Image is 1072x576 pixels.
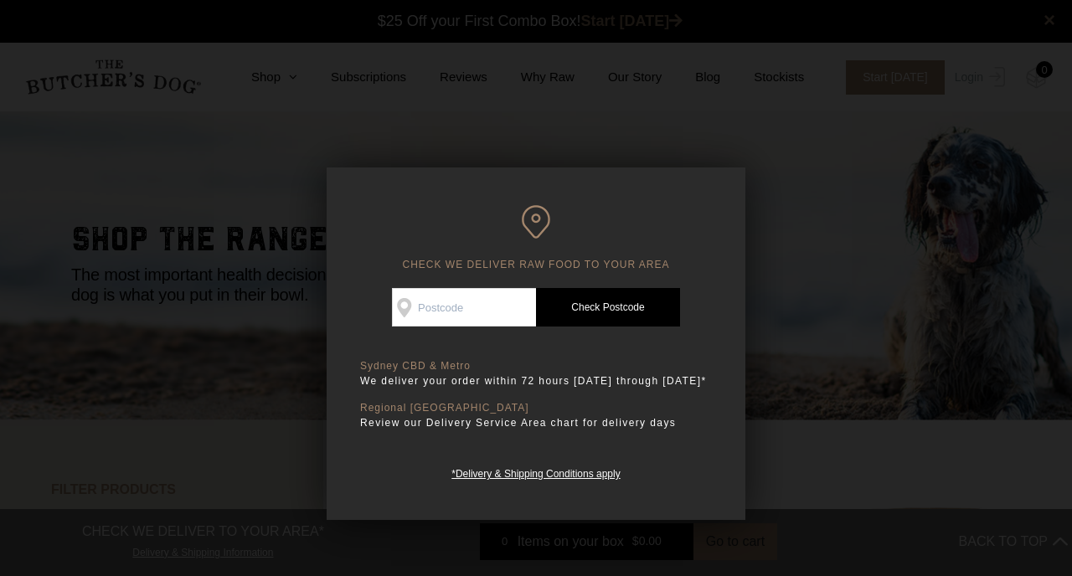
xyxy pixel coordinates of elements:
a: Check Postcode [536,288,680,327]
p: Regional [GEOGRAPHIC_DATA] [360,402,712,414]
h6: CHECK WE DELIVER RAW FOOD TO YOUR AREA [360,205,712,271]
p: Sydney CBD & Metro [360,360,712,373]
p: We deliver your order within 72 hours [DATE] through [DATE]* [360,373,712,389]
p: Review our Delivery Service Area chart for delivery days [360,414,712,431]
a: *Delivery & Shipping Conditions apply [451,464,620,480]
input: Postcode [392,288,536,327]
